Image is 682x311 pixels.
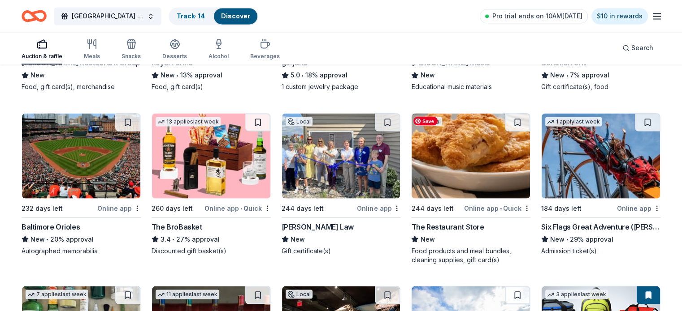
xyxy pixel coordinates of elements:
span: • [240,204,242,212]
span: • [566,72,569,79]
img: Image for Six Flags Great Adventure (Jackson Township) [542,113,660,198]
span: • [566,235,569,243]
div: [PERSON_NAME] Law [282,221,354,232]
a: Image for The Restaurant StoreLocal244 days leftOnline app•QuickThe Restaurant StoreNewFood produ... [411,113,530,264]
div: 13% approval [152,70,271,81]
button: Search [615,39,660,57]
div: Six Flags Great Adventure ([PERSON_NAME][GEOGRAPHIC_DATA]) [541,221,660,232]
button: Desserts [162,35,187,64]
span: • [46,235,48,243]
div: The Restaurant Store [411,221,484,232]
div: 18% approval [282,70,401,81]
span: 5.0 [291,70,300,81]
a: Pro trial ends on 10AM[DATE] [480,9,588,23]
div: Beverages [250,53,280,60]
span: New [550,234,565,244]
a: Image for DiPietro LawLocal244 days leftOnline app[PERSON_NAME] LawNewGift certificate(s) [282,113,401,255]
button: Snacks [122,35,141,64]
div: 244 days left [282,203,324,213]
div: Desserts [162,53,187,60]
div: 13 applies last week [156,117,221,126]
button: Alcohol [209,35,229,64]
div: Local [286,290,313,298]
div: Food, gift card(s), merchandise [22,82,141,91]
div: 232 days left [22,203,63,213]
div: Gift certificate(s), food [541,82,660,91]
a: $10 in rewards [591,8,648,24]
div: Food products and meal bundles, cleaning supplies, gift card(s) [411,246,530,264]
img: Image for The BroBasket [152,113,270,198]
span: New [30,70,45,81]
div: 244 days left [411,203,453,213]
span: Search [631,43,653,53]
div: Auction & raffle [22,53,62,60]
div: Food, gift card(s) [152,82,271,91]
div: Discounted gift basket(s) [152,246,271,255]
span: New [550,70,565,81]
span: Save [413,116,438,125]
div: 7 applies last week [26,290,88,299]
div: Gift certificate(s) [282,246,401,255]
button: Beverages [250,35,280,64]
div: 7% approval [541,70,660,81]
div: Meals [84,53,100,60]
span: New [420,70,434,81]
a: Discover [221,12,250,20]
img: Image for Baltimore Orioles [22,113,140,198]
div: 11 applies last week [156,290,219,299]
div: 1 apply last week [545,117,602,126]
button: Auction & raffle [22,35,62,64]
div: 1 custom jewelry package [282,82,401,91]
div: Online app [97,202,141,213]
span: • [172,235,174,243]
div: Educational music materials [411,82,530,91]
button: Track· 14Discover [169,7,258,25]
a: Home [22,5,47,26]
div: 184 days left [541,203,582,213]
span: Pro trial ends on 10AM[DATE] [492,11,582,21]
div: Admission ticket(s) [541,246,660,255]
a: Image for Baltimore Orioles232 days leftOnline appBaltimore OriolesNew•20% approvalAutographed me... [22,113,141,255]
span: • [500,204,502,212]
button: Meals [84,35,100,64]
div: Online app Quick [464,202,530,213]
span: New [420,234,434,244]
div: Online app [357,202,400,213]
div: Local [286,117,313,126]
span: New [161,70,175,81]
span: • [301,72,304,79]
div: 20% approval [22,234,141,244]
div: Baltimore Orioles [22,221,80,232]
div: The BroBasket [152,221,202,232]
span: New [30,234,45,244]
a: Track· 14 [177,12,205,20]
div: Online app [617,202,660,213]
div: Snacks [122,53,141,60]
span: 3.4 [161,234,171,244]
img: Image for The Restaurant Store [412,113,530,198]
img: Image for DiPietro Law [282,113,400,198]
span: New [291,234,305,244]
div: Autographed memorabilia [22,246,141,255]
div: Alcohol [209,53,229,60]
div: 27% approval [152,234,271,244]
div: 260 days left [152,203,193,213]
span: [GEOGRAPHIC_DATA] Class of 2026 After Prom Committee [72,11,143,21]
span: • [176,72,178,79]
div: 3 applies last week [545,290,608,299]
button: [GEOGRAPHIC_DATA] Class of 2026 After Prom Committee [54,7,161,25]
a: Image for Six Flags Great Adventure (Jackson Township)1 applylast week184 days leftOnline appSix ... [541,113,660,255]
div: 29% approval [541,234,660,244]
a: Image for The BroBasket13 applieslast week260 days leftOnline app•QuickThe BroBasket3.4•27% appro... [152,113,271,255]
div: Online app Quick [204,202,271,213]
